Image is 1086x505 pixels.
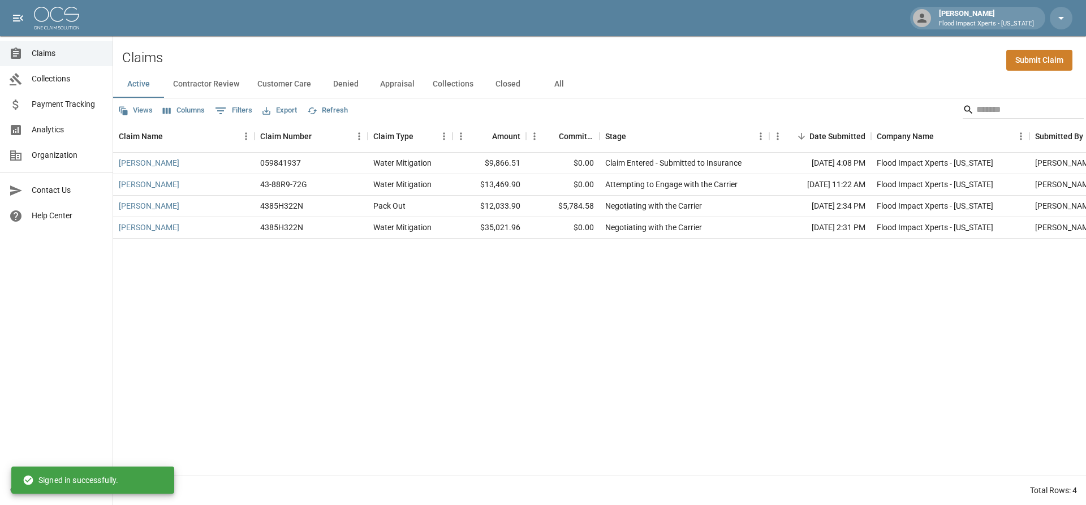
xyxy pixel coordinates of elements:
span: Contact Us [32,184,104,196]
button: Closed [482,71,533,98]
div: Flood Impact Xperts - Texas [877,157,993,169]
button: Sort [543,128,559,144]
div: Flood Impact Xperts - Texas [877,179,993,190]
div: $35,021.96 [453,217,526,239]
button: Sort [312,128,327,144]
div: Water Mitigation [373,222,432,233]
div: [PERSON_NAME] [934,8,1038,28]
button: Menu [1012,128,1029,145]
img: ocs-logo-white-transparent.png [34,7,79,29]
div: dynamic tabs [113,71,1086,98]
div: 4385H322N [260,200,303,212]
button: Menu [453,128,469,145]
span: Claims [32,48,104,59]
div: Claim Number [260,120,312,152]
button: Active [113,71,164,98]
div: Signed in successfully. [23,470,118,490]
a: [PERSON_NAME] [119,179,179,190]
a: Submit Claim [1006,50,1072,71]
div: Attempting to Engage with the Carrier [605,179,738,190]
div: $0.00 [526,153,600,174]
div: Negotiating with the Carrier [605,222,702,233]
button: Appraisal [371,71,424,98]
div: Company Name [871,120,1029,152]
div: $0.00 [526,174,600,196]
button: Customer Care [248,71,320,98]
button: Sort [934,128,950,144]
span: Analytics [32,124,104,136]
div: © 2025 One Claim Solution [10,484,102,495]
div: 059841937 [260,157,301,169]
div: 43-88R9-72G [260,179,307,190]
div: $5,784.58 [526,196,600,217]
div: Total Rows: 4 [1030,485,1077,496]
div: Stage [605,120,626,152]
div: Date Submitted [769,120,871,152]
button: open drawer [7,7,29,29]
button: Menu [769,128,786,145]
button: Collections [424,71,482,98]
button: Menu [238,128,255,145]
button: Refresh [304,102,351,119]
div: Claim Type [368,120,453,152]
button: Denied [320,71,371,98]
button: Sort [794,128,809,144]
button: Sort [626,128,642,144]
div: $13,469.90 [453,174,526,196]
button: All [533,71,584,98]
div: Company Name [877,120,934,152]
button: Sort [163,128,179,144]
span: Organization [32,149,104,161]
button: Select columns [160,102,208,119]
div: Committed Amount [559,120,594,152]
span: Help Center [32,210,104,222]
div: [DATE] 11:22 AM [769,174,871,196]
div: Search [963,101,1084,121]
button: Sort [413,128,429,144]
span: Collections [32,73,104,85]
div: 4385H322N [260,222,303,233]
button: Sort [476,128,492,144]
button: Menu [752,128,769,145]
div: $9,866.51 [453,153,526,174]
div: Claim Type [373,120,413,152]
a: [PERSON_NAME] [119,222,179,233]
div: [DATE] 2:34 PM [769,196,871,217]
div: Negotiating with the Carrier [605,200,702,212]
div: Submitted By [1035,120,1083,152]
div: $0.00 [526,217,600,239]
p: Flood Impact Xperts - [US_STATE] [939,19,1034,29]
div: [DATE] 2:31 PM [769,217,871,239]
div: Date Submitted [809,120,865,152]
button: Menu [351,128,368,145]
div: Claim Entered - Submitted to Insurance [605,157,742,169]
button: Show filters [212,102,255,120]
button: Views [115,102,156,119]
div: Amount [492,120,520,152]
div: Flood Impact Xperts - Texas [877,200,993,212]
a: [PERSON_NAME] [119,157,179,169]
div: Amount [453,120,526,152]
button: Contractor Review [164,71,248,98]
div: Water Mitigation [373,157,432,169]
div: Water Mitigation [373,179,432,190]
span: Payment Tracking [32,98,104,110]
div: $12,033.90 [453,196,526,217]
button: Menu [436,128,453,145]
div: Flood Impact Xperts - Texas [877,222,993,233]
div: Claim Name [119,120,163,152]
button: Export [260,102,300,119]
div: Committed Amount [526,120,600,152]
div: Stage [600,120,769,152]
div: Pack Out [373,200,406,212]
h2: Claims [122,50,163,66]
button: Menu [526,128,543,145]
a: [PERSON_NAME] [119,200,179,212]
div: Claim Name [113,120,255,152]
div: [DATE] 4:08 PM [769,153,871,174]
div: Claim Number [255,120,368,152]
